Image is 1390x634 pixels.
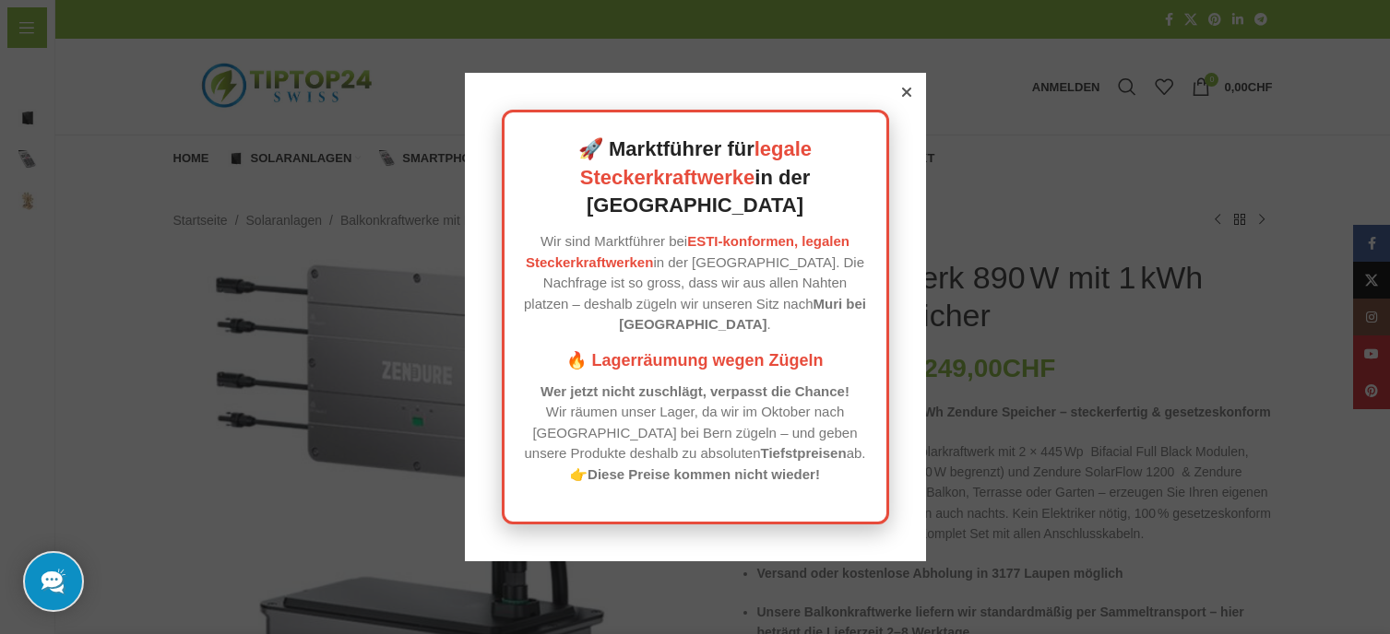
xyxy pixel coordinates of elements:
p: Wir sind Marktführer bei in der [GEOGRAPHIC_DATA]. Die Nachfrage ist so gross, dass wir aus allen... [523,231,868,335]
a: ESTI-konformen, legalen Steckerkraftwerken [526,233,849,270]
strong: Tiefstpreisen [761,445,847,461]
h2: 🚀 Marktführer für in der [GEOGRAPHIC_DATA] [523,135,868,220]
p: Wir räumen unser Lager, da wir im Oktober nach [GEOGRAPHIC_DATA] bei Bern zügeln – und geben unse... [523,382,868,486]
a: legale Steckerkraftwerke [580,137,812,189]
h3: 🔥 Lagerräumung wegen Zügeln [523,349,868,372]
strong: Wer jetzt nicht zuschlägt, verpasst die Chance! [541,383,849,399]
strong: Diese Preise kommen nicht wieder! [588,466,820,482]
